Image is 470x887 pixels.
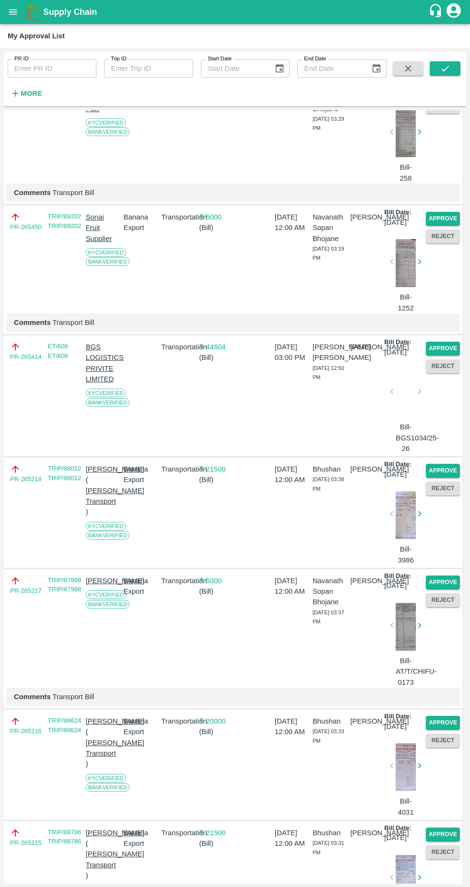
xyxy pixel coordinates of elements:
button: open drawer [2,1,24,23]
p: [PERSON_NAME] [350,212,384,222]
p: [PERSON_NAME] [350,464,384,474]
p: Transport Bill [14,317,452,328]
span: KYC Verified [86,590,126,599]
span: [DATE] 03:38 PM [313,476,344,492]
button: Reject [426,845,460,859]
p: Sonai Fruit Supplier [86,212,120,244]
button: Choose date [270,59,289,78]
span: Bank Verified [86,783,130,792]
strong: More [21,90,42,97]
input: End Date [297,59,363,78]
p: [DATE] [384,580,407,591]
p: Bill Date: [384,338,411,347]
p: [PERSON_NAME] [PERSON_NAME] [313,342,347,363]
p: [PERSON_NAME] ( [PERSON_NAME] Transport ) [86,464,120,517]
p: ₹ 21500 [199,828,233,838]
span: [DATE] 03:33 PM [313,728,344,744]
button: Reject [426,482,460,495]
input: Enter PR ID [8,59,96,78]
p: Bill Date: [384,208,411,217]
p: Banana Export [123,464,157,485]
span: Bank Verified [86,127,130,136]
a: PR-265215 [10,838,42,848]
p: Transport Bill [14,187,452,198]
p: ₹ 44604 [199,342,233,352]
p: Banana Export [123,716,157,737]
p: BGS LOGISTICS PRIVITE LIMITED [86,342,120,384]
span: Bank Verified [86,398,130,407]
p: [DATE] 12:00 AM [275,464,309,485]
p: [DATE] 12:00 AM [275,828,309,849]
button: Reject [426,359,460,373]
button: Approve [426,212,460,226]
p: [PERSON_NAME] [350,342,384,352]
span: Bank Verified [86,531,130,540]
label: Trip ID [111,55,127,63]
p: [DATE] [384,347,407,357]
p: ( Bill ) [199,474,233,485]
p: [PERSON_NAME] ( [PERSON_NAME] Transport ) [86,716,120,769]
p: Navanath Sopan Bhojane [313,212,347,244]
a: TRIP/88786 TRIP/88786 [48,829,81,845]
p: Bill Date: [384,712,411,721]
p: Bhushan [313,828,347,838]
p: [PERSON_NAME] [350,828,384,838]
label: Start Date [208,55,232,63]
span: Bank Verified [86,600,130,609]
span: KYC Verified [86,389,126,397]
p: Transportation [161,716,195,726]
p: Bill Date: [384,460,411,469]
p: [DATE] 12:00 AM [275,212,309,233]
span: KYC Verified [86,118,126,127]
b: Comments [14,693,51,701]
p: Bhushan [313,464,347,474]
span: [DATE] 03:31 PM [313,840,344,855]
div: customer-support [428,3,445,21]
a: Supply Chain [43,5,428,19]
p: [DATE] [384,721,407,732]
label: PR ID [14,55,29,63]
p: Bill-258 [396,162,416,184]
input: Start Date [201,59,267,78]
p: Transportation [161,464,195,474]
p: Bill Date: [384,572,411,581]
p: Banana Export [123,828,157,849]
button: Reject [426,593,460,607]
button: More [8,85,45,102]
a: ET/608 ET/608 [48,343,68,359]
p: [PERSON_NAME] [350,576,384,586]
a: TRIP/88012 TRIP/88012 [48,465,81,482]
p: Transport Bill [14,691,452,702]
b: Comments [14,189,51,196]
p: [DATE] [384,832,407,843]
p: [DATE] 12:00 AM [275,716,309,737]
span: [DATE] 03:19 PM [313,246,344,261]
a: TRIP/89202 TRIP/89202 [48,213,81,230]
button: Approve [426,464,460,478]
p: [DATE] 12:00 AM [275,576,309,597]
span: [DATE] 03:37 PM [313,610,344,625]
p: [DATE] [384,217,407,228]
div: account of current user [445,2,462,22]
p: [PERSON_NAME] [86,576,120,586]
p: [PERSON_NAME] ( [PERSON_NAME] Transport ) [86,828,120,881]
p: ( Bill ) [199,352,233,363]
p: Banana Export [123,576,157,597]
p: Bill Date: [384,824,411,833]
p: [PERSON_NAME] [350,716,384,726]
span: [DATE] 03:29 PM [313,116,344,131]
button: Reject [426,734,460,748]
a: PR-265450 [10,222,42,232]
p: Transportation [161,342,195,352]
p: [DATE] [384,469,407,480]
a: PR-265414 [10,352,42,362]
span: KYC Verified [86,248,126,257]
p: Bill- BGS1034/25-26 [396,422,416,454]
b: Comments [14,319,51,326]
p: Navanath Sopan Bhojane [313,576,347,608]
img: logo [24,2,43,22]
b: Supply Chain [43,7,97,17]
a: TRIP/88624 TRIP/88624 [48,717,81,734]
p: ( Bill ) [199,586,233,597]
p: Bhushan [313,716,347,726]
